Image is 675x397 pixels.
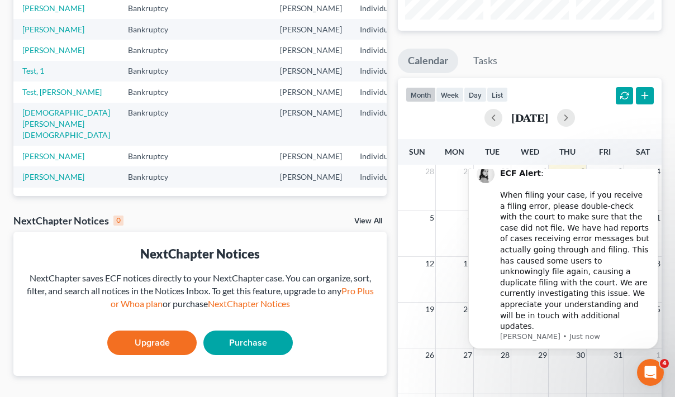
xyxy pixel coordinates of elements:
[617,165,624,178] span: 3
[660,359,669,368] span: 4
[49,162,198,173] p: Message from Lindsey, sent Just now
[271,40,351,60] td: [PERSON_NAME]
[22,108,110,140] a: [DEMOGRAPHIC_DATA][PERSON_NAME][DEMOGRAPHIC_DATA]
[22,66,44,75] a: Test, 1
[521,147,539,156] span: Wed
[599,147,611,156] span: Fri
[406,87,436,102] button: month
[500,165,511,178] span: 30
[445,147,464,156] span: Mon
[22,45,84,55] a: [PERSON_NAME]
[271,19,351,40] td: [PERSON_NAME]
[436,87,464,102] button: week
[655,165,662,178] span: 4
[203,331,293,355] a: Purchase
[119,166,189,187] td: Bankruptcy
[119,61,189,82] td: Bankruptcy
[429,211,435,224] span: 5
[424,348,435,362] span: 26
[22,25,84,34] a: [PERSON_NAME]
[636,147,650,156] span: Sat
[351,19,403,40] td: Individual
[22,245,378,262] div: NextChapter Notices
[451,169,675,356] iframe: Intercom notifications message
[271,82,351,102] td: [PERSON_NAME]
[119,146,189,166] td: Bankruptcy
[271,103,351,146] td: [PERSON_NAME]
[119,19,189,40] td: Bankruptcy
[111,285,374,309] a: Pro Plus or Whoa plan
[541,165,548,178] span: 1
[559,147,576,156] span: Thu
[351,82,403,102] td: Individual
[354,217,382,225] a: View All
[119,103,189,146] td: Bankruptcy
[424,257,435,270] span: 12
[351,146,403,166] td: Individual
[351,166,403,187] td: Individual
[424,303,435,316] span: 19
[511,112,548,123] h2: [DATE]
[464,87,487,102] button: day
[22,272,378,310] div: NextChapter saves ECF notices directly to your NextChapter case. You can organize, sort, filter, ...
[208,298,290,309] a: NextChapter Notices
[271,61,351,82] td: [PERSON_NAME]
[22,172,84,181] a: [PERSON_NAME]
[485,147,500,156] span: Tue
[113,216,123,226] div: 0
[271,166,351,187] td: [PERSON_NAME]
[579,165,586,178] span: 2
[462,165,473,178] span: 29
[13,214,123,227] div: NextChapter Notices
[351,40,403,60] td: Individual
[22,151,84,161] a: [PERSON_NAME]
[22,3,84,13] a: [PERSON_NAME]
[119,40,189,60] td: Bankruptcy
[463,49,507,73] a: Tasks
[409,147,425,156] span: Sun
[271,146,351,166] td: [PERSON_NAME]
[351,61,403,82] td: Individual
[637,359,664,386] iframe: Intercom live chat
[487,87,508,102] button: list
[107,331,197,355] a: Upgrade
[398,49,458,73] a: Calendar
[22,87,102,97] a: Test, [PERSON_NAME]
[351,103,403,146] td: Individual
[119,82,189,102] td: Bankruptcy
[424,165,435,178] span: 28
